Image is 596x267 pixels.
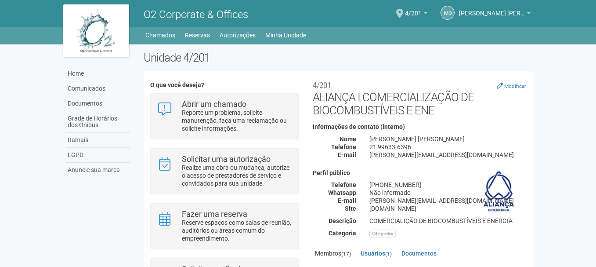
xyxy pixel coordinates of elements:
a: Documentos [399,247,439,260]
a: Comunicados [65,81,130,96]
a: Chamados [145,29,175,41]
a: LGPD [65,148,130,163]
a: Documentos [65,96,130,111]
span: 4/201 [405,1,422,17]
div: [PERSON_NAME][EMAIL_ADDRESS][DOMAIN_NAME] [363,197,533,205]
a: Modificar [497,82,526,89]
small: (1) [385,251,392,257]
img: logo.jpg [63,4,129,57]
a: Home [65,66,130,81]
h2: ALIANÇA I COMERCIALIZAÇÃO DE BIOCOMBUSTÍVEIS E ENE [313,77,526,117]
strong: Telefone [331,181,356,188]
small: Modificar [504,83,526,89]
a: Md [441,6,455,20]
a: Usuários(1) [358,247,394,260]
div: COMERCIALIÇÃO DE BIOCOMBUSTÍVEIS E ENERGIA [363,217,533,225]
div: Não informado [363,189,533,197]
div: [PERSON_NAME][EMAIL_ADDRESS][DOMAIN_NAME] [363,151,533,159]
h2: Unidade 4/201 [144,51,533,64]
strong: E-mail [338,197,356,204]
strong: Categoria [329,230,356,237]
p: Realize uma obra ou mudança, autorize o acesso de prestadores de serviço e convidados para sua un... [182,164,292,187]
a: Grade de Horários dos Ônibus [65,111,130,133]
p: Reporte um problema, solicite manutenção, faça uma reclamação ou solicite informações. [182,109,292,132]
strong: Abrir um chamado [182,99,246,109]
div: [PERSON_NAME] [PERSON_NAME] [363,135,533,143]
span: O2 Corporate & Offices [144,8,248,21]
strong: Site [345,205,356,212]
img: business.png [477,170,520,214]
a: Anuncie sua marca [65,163,130,177]
a: Solicitar uma autorização Realize uma obra ou mudança, autorize o acesso de prestadores de serviç... [157,155,292,187]
strong: Solicitar uma autorização [182,154,271,164]
small: 4/201 [313,81,331,90]
a: Fazer uma reserva Reserve espaços como salas de reunião, auditórios ou áreas comum do empreendime... [157,210,292,242]
a: [PERSON_NAME] [PERSON_NAME] [459,11,531,18]
a: 4/201 [405,11,427,18]
strong: Nome [340,135,356,143]
a: Ramais [65,133,130,148]
div: Logística [369,230,396,238]
a: Membros(17) [313,247,353,261]
h4: O que você deseja? [150,82,299,88]
strong: Telefone [331,143,356,150]
strong: Whatsapp [328,189,356,196]
h4: Perfil público [313,170,526,176]
strong: E-mail [338,151,356,158]
div: [DOMAIN_NAME] [363,205,533,212]
strong: Descrição [329,217,356,224]
strong: Fazer uma reserva [182,209,247,219]
a: Reservas [185,29,210,41]
small: (17) [341,251,351,257]
a: Autorizações [220,29,256,41]
h4: Informações de contato (interno) [313,124,526,130]
span: Marcelo de Andrade Ferreira [459,1,525,17]
div: [PHONE_NUMBER] [363,181,533,189]
div: 21 99633-6396 [363,143,533,151]
p: Reserve espaços como salas de reunião, auditórios ou áreas comum do empreendimento. [182,219,292,242]
a: Minha Unidade [265,29,306,41]
a: Abrir um chamado Reporte um problema, solicite manutenção, faça uma reclamação ou solicite inform... [157,100,292,132]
